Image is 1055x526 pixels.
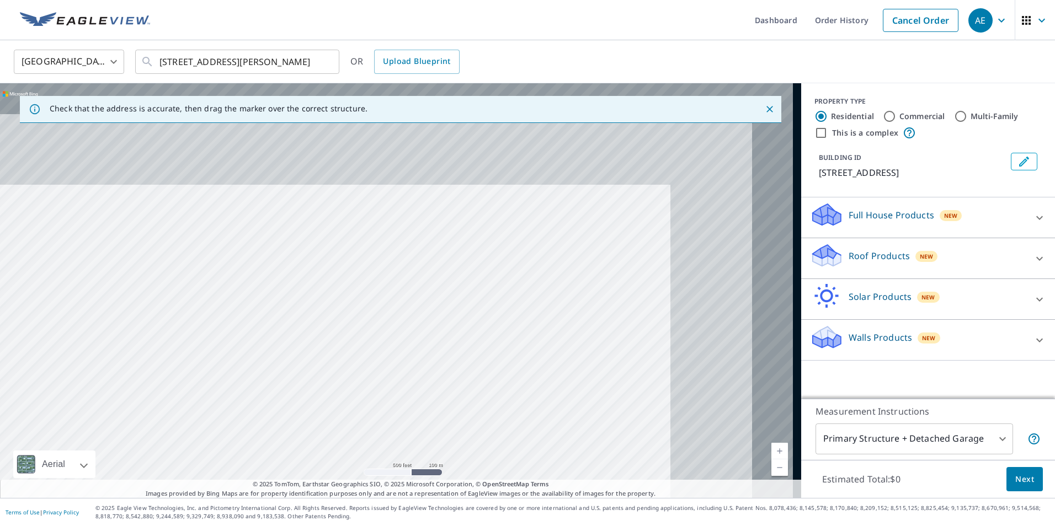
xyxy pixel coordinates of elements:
div: Solar ProductsNew [810,283,1046,315]
p: © 2025 Eagle View Technologies, Inc. and Pictometry International Corp. All Rights Reserved. Repo... [95,504,1049,520]
a: OpenStreetMap [482,480,529,488]
p: Solar Products [849,290,912,303]
img: EV Logo [20,12,150,29]
div: PROPERTY TYPE [814,96,1042,106]
div: Primary Structure + Detached Garage [816,423,1013,454]
span: Your report will include the primary structure and a detached garage if one exists. [1027,432,1041,446]
a: Current Level 16, Zoom In [771,443,788,459]
span: Upload Blueprint [383,55,450,68]
div: Aerial [39,450,68,478]
label: Residential [831,111,874,122]
div: Roof ProductsNew [810,243,1046,274]
span: © 2025 TomTom, Earthstar Geographics SIO, © 2025 Microsoft Corporation, © [253,480,549,489]
div: Full House ProductsNew [810,202,1046,233]
span: New [921,293,935,302]
p: [STREET_ADDRESS] [819,166,1006,179]
button: Next [1006,467,1043,492]
p: BUILDING ID [819,153,861,162]
p: | [6,509,79,516]
label: This is a complex [832,127,898,138]
a: Current Level 16, Zoom Out [771,459,788,476]
div: [GEOGRAPHIC_DATA] [14,46,124,77]
p: Check that the address is accurate, then drag the marker over the correct structure. [50,104,367,114]
a: Terms of Use [6,508,40,516]
p: Estimated Total: $0 [813,467,909,491]
button: Close [763,102,777,116]
div: AE [968,8,993,33]
label: Commercial [899,111,945,122]
input: Search by address or latitude-longitude [159,46,317,77]
span: New [922,334,936,342]
button: Edit building 1 [1011,153,1037,170]
a: Cancel Order [883,9,958,32]
div: Aerial [13,450,95,478]
p: Roof Products [849,249,910,262]
div: Walls ProductsNew [810,324,1046,356]
a: Upload Blueprint [374,50,459,74]
span: New [920,252,934,261]
p: Measurement Instructions [816,405,1041,418]
div: OR [350,50,460,74]
a: Privacy Policy [43,508,79,516]
p: Walls Products [849,331,912,344]
p: Full House Products [849,208,934,222]
span: Next [1015,473,1034,486]
span: New [944,211,958,220]
a: Terms [531,480,549,488]
label: Multi-Family [971,111,1019,122]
